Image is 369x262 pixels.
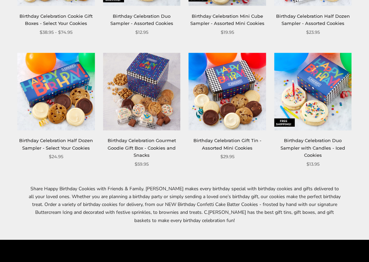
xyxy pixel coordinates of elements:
[17,53,95,130] img: Birthday Celebration Half Dozen Sampler - Select Your Cookies
[29,185,341,223] span: . [PERSON_NAME] makes every birthday special with birthday cookies and gifts delivered to all you...
[110,13,173,26] a: Birthday Celebration Duo Sampler - Assorted Cookies
[274,53,352,130] img: Birthday Celebration Duo Sampler with Candles - Iced Cookies
[49,153,63,160] span: $24.95
[19,13,93,26] a: Birthday Celebration Cookie Gift Boxes - Select Your Cookies
[19,138,93,150] a: Birthday Celebration Half Dozen Sampler - Select Your Cookies
[30,185,143,192] span: Share Happy Birthday Cookies with Friends & Family
[306,29,320,36] span: $23.95
[108,138,176,158] a: Birthday Celebration Gourmet Goodie Gift Box - Cookies and Snacks
[193,138,261,150] a: Birthday Celebration Gift Tin - Assorted Mini Cookies
[281,138,345,158] a: Birthday Celebration Duo Sampler with Candles - Iced Cookies
[306,161,319,168] span: $13.95
[220,153,234,160] span: $29.95
[190,13,264,26] a: Birthday Celebration Mini Cube Sampler - Assorted Mini Cookies
[189,53,266,130] img: Birthday Celebration Gift Tin - Assorted Mini Cookies
[103,53,181,130] img: Birthday Celebration Gourmet Goodie Gift Box - Cookies and Snacks
[221,29,234,36] span: $19.95
[276,13,350,26] a: Birthday Celebration Half Dozen Sampler - Assorted Cookies
[40,29,72,36] span: $38.95 - $74.95
[135,29,148,36] span: $12.95
[135,161,149,168] span: $59.95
